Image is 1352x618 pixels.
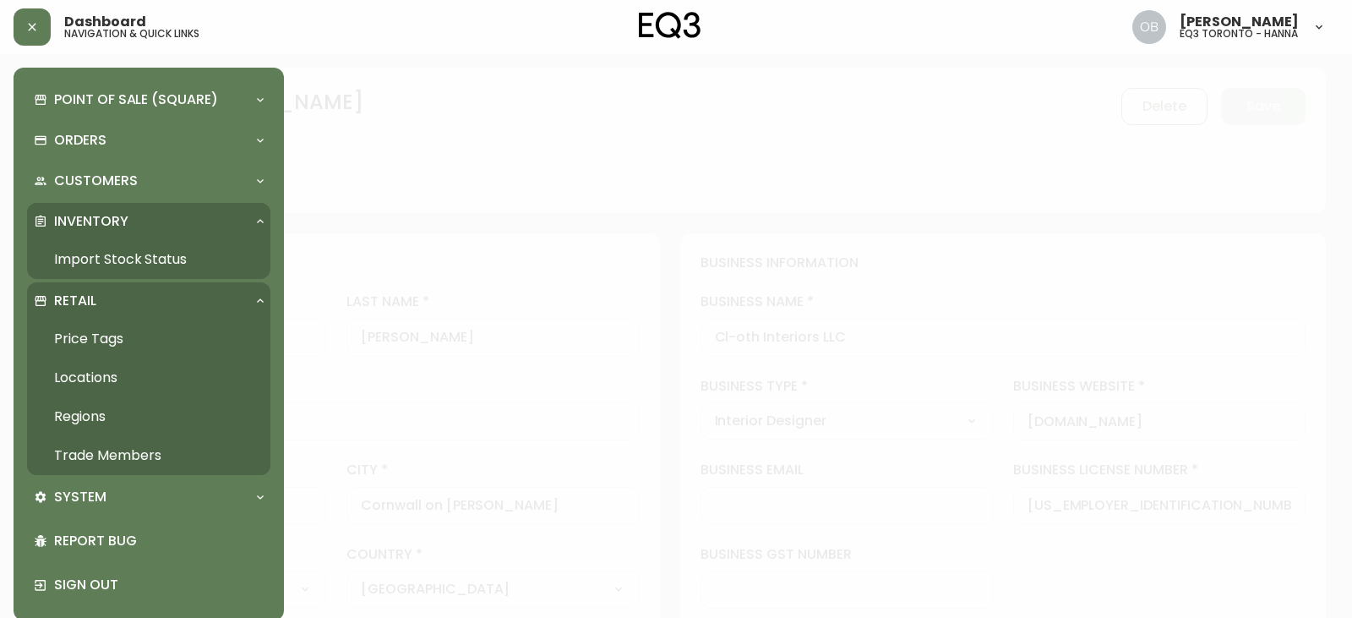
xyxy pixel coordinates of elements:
div: Report Bug [27,519,270,563]
a: Regions [27,397,270,436]
p: System [54,488,106,506]
a: Price Tags [27,320,270,358]
div: System [27,479,270,516]
a: Locations [27,358,270,397]
p: Retail [54,292,96,310]
div: Point of Sale (Square) [27,81,270,118]
a: Trade Members [27,436,270,475]
img: 8e0065c524da89c5c924d5ed86cfe468 [1132,10,1166,44]
p: Sign Out [54,576,264,594]
span: [PERSON_NAME] [1180,15,1299,29]
span: Dashboard [64,15,146,29]
div: Sign Out [27,563,270,607]
h5: eq3 toronto - hanna [1180,29,1298,39]
p: Report Bug [54,532,264,550]
a: Import Stock Status [27,240,270,279]
div: Retail [27,282,270,320]
p: Orders [54,131,106,150]
p: Inventory [54,212,128,231]
img: logo [639,12,701,39]
h5: navigation & quick links [64,29,199,39]
p: Customers [54,172,138,190]
p: Point of Sale (Square) [54,90,218,109]
div: Orders [27,122,270,159]
div: Customers [27,162,270,200]
div: Inventory [27,203,270,240]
